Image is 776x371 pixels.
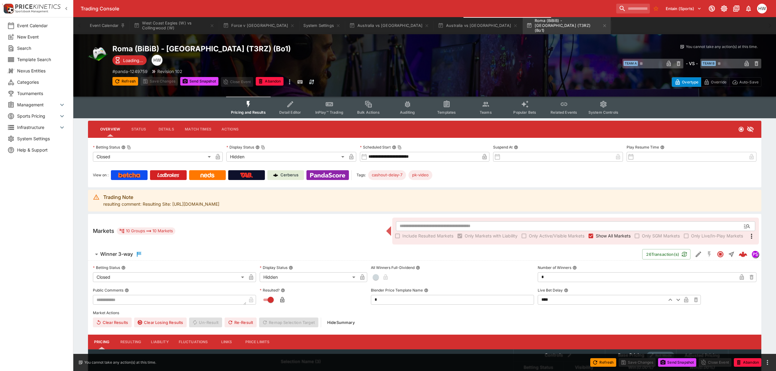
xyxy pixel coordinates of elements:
[729,77,761,87] button: Auto-Save
[741,221,752,232] button: Open
[734,358,761,367] button: Abandon
[739,250,747,259] img: logo-cerberus--red.svg
[739,250,747,259] div: 89855739-536e-40c5-a3f8-f3d8ee416d89
[88,248,642,260] button: Winner 3-way
[17,79,66,85] span: Categories
[289,266,293,270] button: Display Status
[226,152,346,162] div: Hidden
[371,265,415,270] p: All Winners Full-Dividend
[315,110,343,115] span: InPlay™ Trading
[256,78,283,84] span: Mark an event as closed and abandoned.
[17,147,66,153] span: Help & Support
[564,288,568,292] button: Live Bet Delay
[711,79,727,85] p: Override
[93,170,108,180] label: View on :
[130,17,218,34] button: West Coast Eagles (W) vs Collingwood (W)
[596,233,631,239] span: Show All Markets
[189,318,222,327] span: Un-Result
[434,17,522,34] button: Australia vs [GEOGRAPHIC_DATA]
[281,288,285,292] button: Resulted?
[125,122,152,137] button: Status
[739,79,759,85] p: Auto-Save
[125,288,129,292] button: Public Comments
[371,288,423,293] p: Blender Price Template Name
[226,97,623,118] div: Event type filters
[523,17,611,34] button: Roma (BiBiB) - [GEOGRAPHIC_DATA] (T3RZ) (Bo1)
[402,233,453,239] span: Include Resulted Markets
[743,3,754,14] button: Notifications
[123,57,143,64] p: Loading...
[658,358,696,367] button: Send Snapshot
[686,44,758,50] p: You cannot take any action(s) at this time.
[573,266,577,270] button: Number of Winners
[146,335,174,349] button: Liability
[726,249,737,260] button: Straight
[755,2,769,15] button: Harrison Walker
[219,17,298,34] button: Force v [GEOGRAPHIC_DATA]
[627,145,659,150] p: Play Resume Time
[88,44,108,64] img: esports.png
[216,122,244,137] button: Actions
[127,145,131,149] button: Copy To Clipboard
[701,77,729,87] button: Override
[737,248,749,260] a: 89855739-536e-40c5-a3f8-f3d8ee416d89
[273,173,278,178] img: Cerberus
[514,145,518,149] button: Suspend At
[81,6,614,12] div: Trading Console
[93,227,114,234] h5: Markets
[691,233,743,239] span: Only Live/In-Play Markets
[616,351,647,359] div: Base Pricing
[17,113,58,119] span: Sports Pricing
[566,351,573,359] button: Bulk edit
[17,101,58,108] span: Management
[93,288,123,293] p: Public Comments
[260,288,280,293] p: Resulted?
[180,77,218,86] button: Send Snapshot
[416,266,420,270] button: All Winners Full-Dividend
[15,4,60,9] img: PriceKinetics
[686,60,698,67] h6: - VS -
[719,3,730,14] button: Toggle light/dark mode
[672,77,701,87] button: Overtype
[701,61,716,66] span: Team B
[748,233,755,240] svg: More
[757,4,767,13] div: Harrison Walker
[226,145,254,150] p: Display Status
[310,173,345,178] img: Panda Score
[112,68,148,75] p: Copy To Clipboard
[465,233,518,239] span: Only Markets with Liability
[300,17,344,34] button: System Settings
[267,170,304,180] a: Cerberus
[2,2,14,15] img: PriceKinetics Logo
[103,192,219,210] div: resulting comment: Resulting Site: [URL][DOMAIN_NAME]
[752,251,759,258] img: pandascore
[513,349,605,361] th: Controls
[493,145,513,150] p: Suspend At
[17,124,58,130] span: Infrastructure
[112,44,437,53] h2: Copy To Clipboard
[286,77,293,87] button: more
[764,359,771,366] button: more
[693,249,704,260] button: Edit Detail
[231,110,266,115] span: Pricing and Results
[17,22,66,29] span: Event Calendar
[86,17,129,34] button: Event Calendar
[682,79,698,85] p: Overtype
[261,145,265,149] button: Copy To Clipboard
[357,170,366,180] label: Tags:
[400,110,415,115] span: Auditing
[157,68,182,75] p: Revision 102
[255,145,260,149] button: Display StatusCopy To Clipboard
[121,145,126,149] button: Betting StatusCopy To Clipboard
[152,122,180,137] button: Details
[717,251,724,258] svg: Closed
[93,265,120,270] p: Betting Status
[103,193,219,201] div: Trading Note
[538,288,563,293] p: Live Bet Delay
[642,249,690,259] button: 26Transaction(s)
[95,122,125,137] button: Overview
[213,335,240,349] button: Links
[738,126,744,132] svg: Closed
[642,233,680,239] span: Only SGM Markets
[100,251,133,257] h6: Winner 3-way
